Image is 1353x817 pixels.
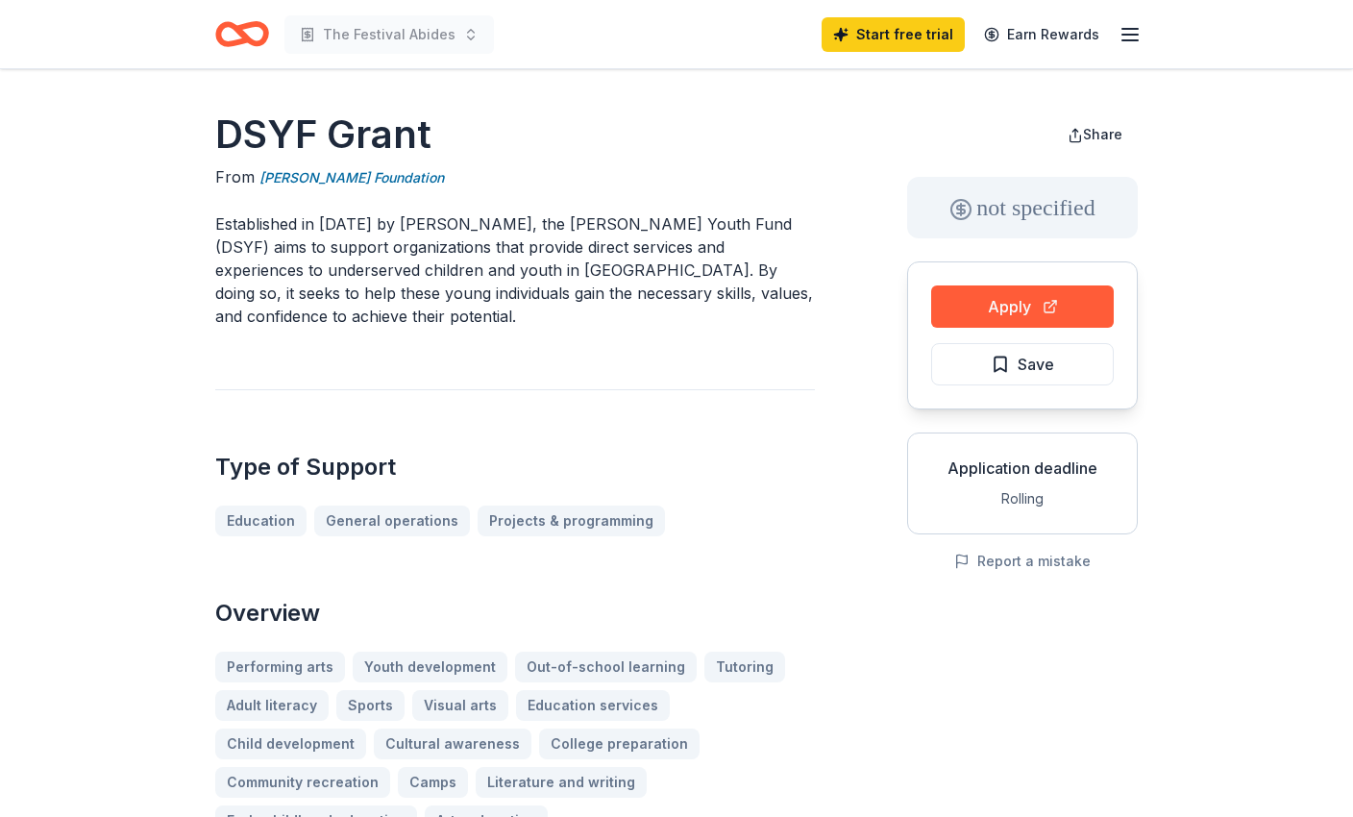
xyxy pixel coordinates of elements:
h2: Type of Support [215,452,815,483]
h2: Overview [215,598,815,629]
button: Report a mistake [954,550,1091,573]
div: not specified [907,177,1138,238]
button: The Festival Abides [284,15,494,54]
span: The Festival Abides [323,23,455,46]
h1: DSYF Grant [215,108,815,161]
button: Save [931,343,1114,385]
a: Home [215,12,269,57]
p: Established in [DATE] by [PERSON_NAME], the [PERSON_NAME] Youth Fund (DSYF) aims to support organ... [215,212,815,328]
div: Application deadline [923,457,1121,480]
button: Share [1052,115,1138,154]
div: Rolling [923,487,1121,510]
span: Share [1083,126,1122,142]
a: Earn Rewards [972,17,1111,52]
a: Education [215,506,307,536]
a: Projects & programming [478,506,665,536]
span: Save [1018,352,1054,377]
a: Start free trial [822,17,965,52]
a: [PERSON_NAME] Foundation [259,166,444,189]
button: Apply [931,285,1114,328]
div: From [215,165,815,189]
a: General operations [314,506,470,536]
